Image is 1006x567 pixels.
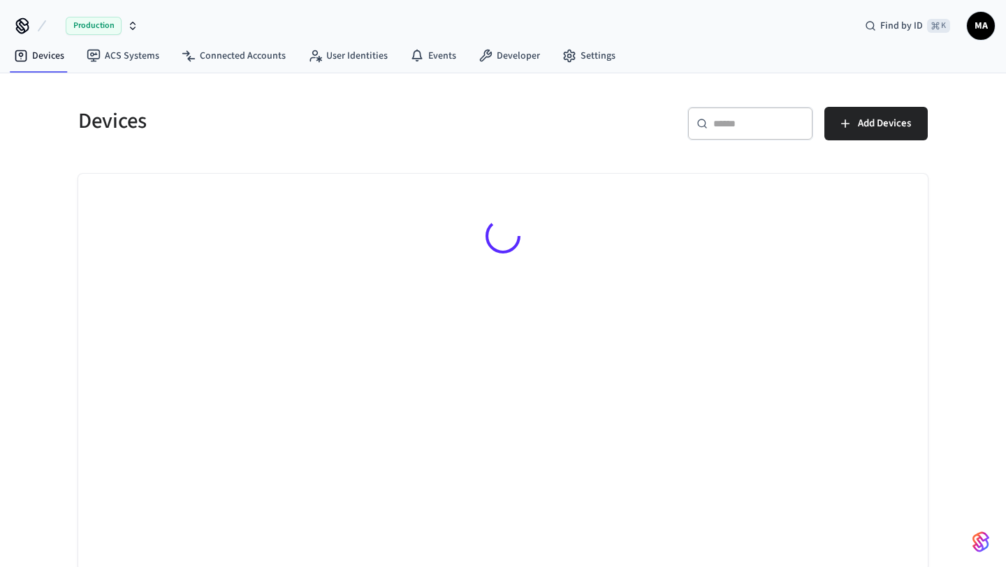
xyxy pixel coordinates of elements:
a: Settings [551,43,627,68]
a: Developer [467,43,551,68]
img: SeamLogoGradient.69752ec5.svg [972,531,989,553]
h5: Devices [78,107,495,135]
a: Events [399,43,467,68]
a: User Identities [297,43,399,68]
span: Find by ID [880,19,923,33]
button: MA [967,12,995,40]
a: ACS Systems [75,43,170,68]
span: Production [66,17,122,35]
div: Find by ID⌘ K [854,13,961,38]
span: ⌘ K [927,19,950,33]
a: Devices [3,43,75,68]
button: Add Devices [824,107,928,140]
span: MA [968,13,993,38]
span: Add Devices [858,115,911,133]
a: Connected Accounts [170,43,297,68]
